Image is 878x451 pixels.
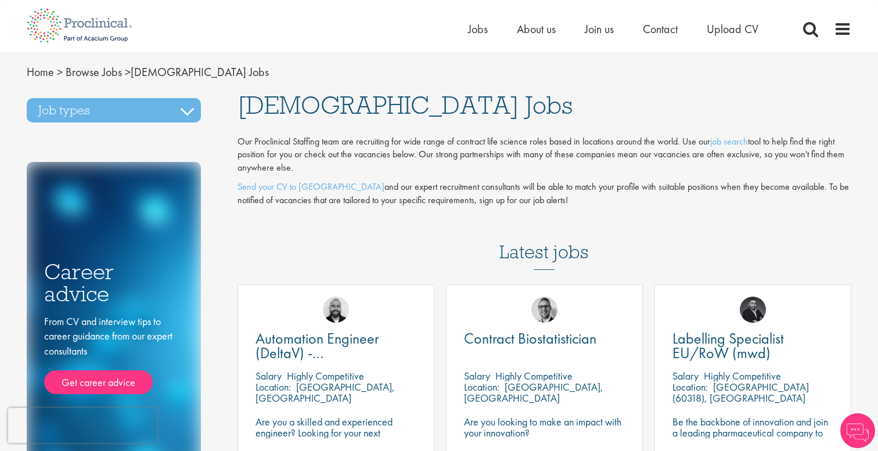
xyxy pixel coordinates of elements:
p: [GEOGRAPHIC_DATA] (60318), [GEOGRAPHIC_DATA] [672,380,809,405]
a: Upload CV [707,21,758,37]
span: Automation Engineer (DeltaV) - [GEOGRAPHIC_DATA] [256,329,395,377]
h3: Job types [27,98,201,122]
h3: Career advice [44,261,183,305]
a: Contract Biostatistician [464,331,625,346]
span: Salary [672,369,699,383]
a: Labelling Specialist EU/RoW (mwd) [672,331,833,360]
a: breadcrumb link to Home [27,64,54,80]
img: George Breen [531,297,557,323]
a: breadcrumb link to Browse Jobs [66,64,122,80]
iframe: reCAPTCHA [8,408,157,443]
a: Automation Engineer (DeltaV) - [GEOGRAPHIC_DATA] [256,331,416,360]
a: Jobs [468,21,488,37]
a: Join us [585,21,614,37]
a: Get career advice [44,370,153,395]
p: Highly Competitive [495,369,573,383]
span: Location: [672,380,708,394]
span: > [125,64,131,80]
img: Chatbot [840,413,875,448]
span: Salary [256,369,282,383]
span: Salary [464,369,490,383]
a: job search [710,135,748,147]
span: [DEMOGRAPHIC_DATA] Jobs [27,64,269,80]
p: Highly Competitive [287,369,364,383]
a: Contact [643,21,678,37]
a: Send your CV to [GEOGRAPHIC_DATA] [238,181,384,193]
div: From CV and interview tips to career guidance from our expert consultants [44,314,183,395]
span: [DEMOGRAPHIC_DATA] Jobs [238,89,573,121]
a: About us [517,21,556,37]
span: Contract Biostatistician [464,329,596,348]
p: [GEOGRAPHIC_DATA], [GEOGRAPHIC_DATA] [464,380,603,405]
img: Jordan Kiely [323,297,349,323]
p: Our Proclinical Staffing team are recruiting for wide range of contract life science roles based ... [238,135,852,175]
span: Labelling Specialist EU/RoW (mwd) [672,329,784,363]
p: Highly Competitive [704,369,781,383]
span: Location: [464,380,499,394]
p: [GEOGRAPHIC_DATA], [GEOGRAPHIC_DATA] [256,380,395,405]
img: Fidan Beqiraj [740,297,766,323]
h3: Latest jobs [499,213,589,270]
span: Location: [256,380,291,394]
span: > [57,64,63,80]
p: Are you looking to make an impact with your innovation? [464,416,625,438]
p: and our expert recruitment consultants will be able to match your profile with suitable positions... [238,181,852,207]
